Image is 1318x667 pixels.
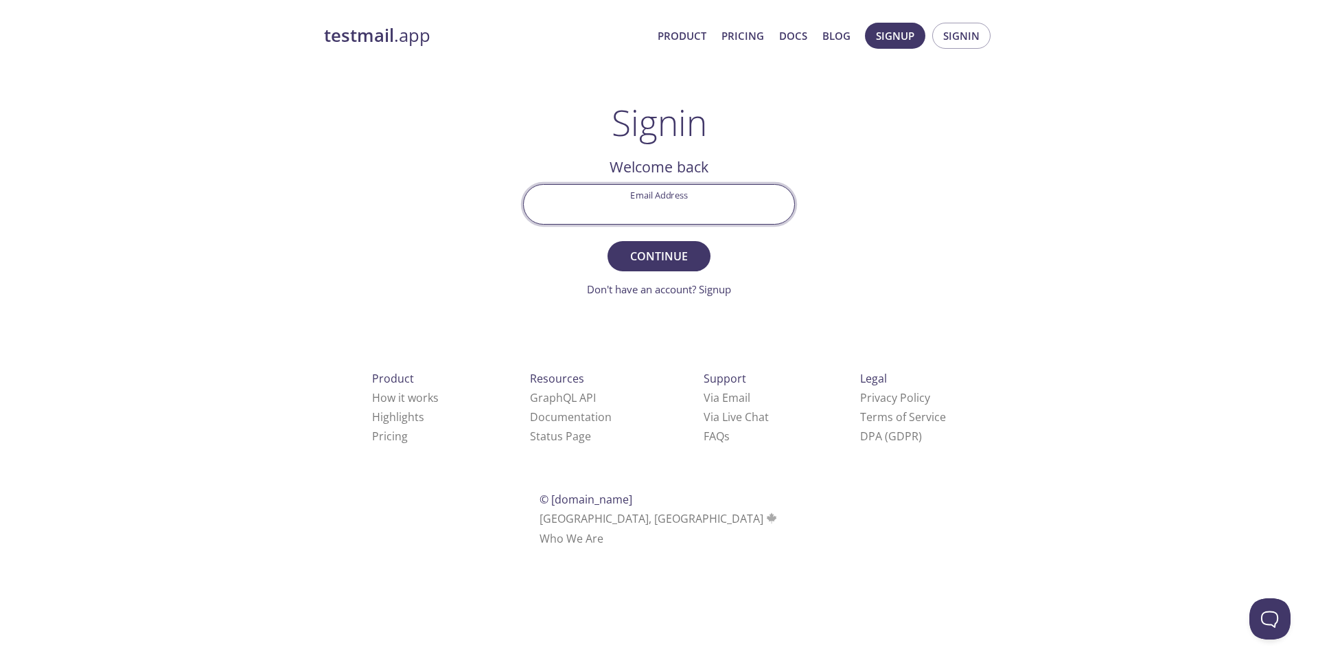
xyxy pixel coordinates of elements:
a: Don't have an account? Signup [587,282,731,296]
span: [GEOGRAPHIC_DATA], [GEOGRAPHIC_DATA] [540,511,779,526]
a: How it works [372,390,439,405]
span: Resources [530,371,584,386]
span: Product [372,371,414,386]
h2: Welcome back [523,155,795,179]
a: DPA (GDPR) [860,429,922,444]
strong: testmail [324,23,394,47]
span: Signup [876,27,914,45]
a: Who We Are [540,531,603,546]
span: Continue [623,247,695,266]
span: © [DOMAIN_NAME] [540,492,632,507]
a: Terms of Service [860,409,946,425]
a: Via Live Chat [704,409,769,425]
span: s [724,429,730,444]
button: Signin [932,23,991,49]
a: Privacy Policy [860,390,930,405]
button: Continue [608,241,710,271]
a: Blog [822,27,851,45]
a: Docs [779,27,807,45]
span: Legal [860,371,887,386]
a: Status Page [530,429,591,444]
a: testmail.app [324,24,647,47]
a: Documentation [530,409,612,425]
iframe: Help Scout Beacon - Open [1249,598,1291,640]
span: Support [704,371,746,386]
a: GraphQL API [530,390,596,405]
a: Pricing [721,27,764,45]
span: Signin [943,27,980,45]
a: FAQ [704,429,730,444]
h1: Signin [612,102,707,143]
a: Pricing [372,429,408,444]
a: Highlights [372,409,424,425]
a: Via Email [704,390,750,405]
button: Signup [865,23,925,49]
a: Product [658,27,706,45]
